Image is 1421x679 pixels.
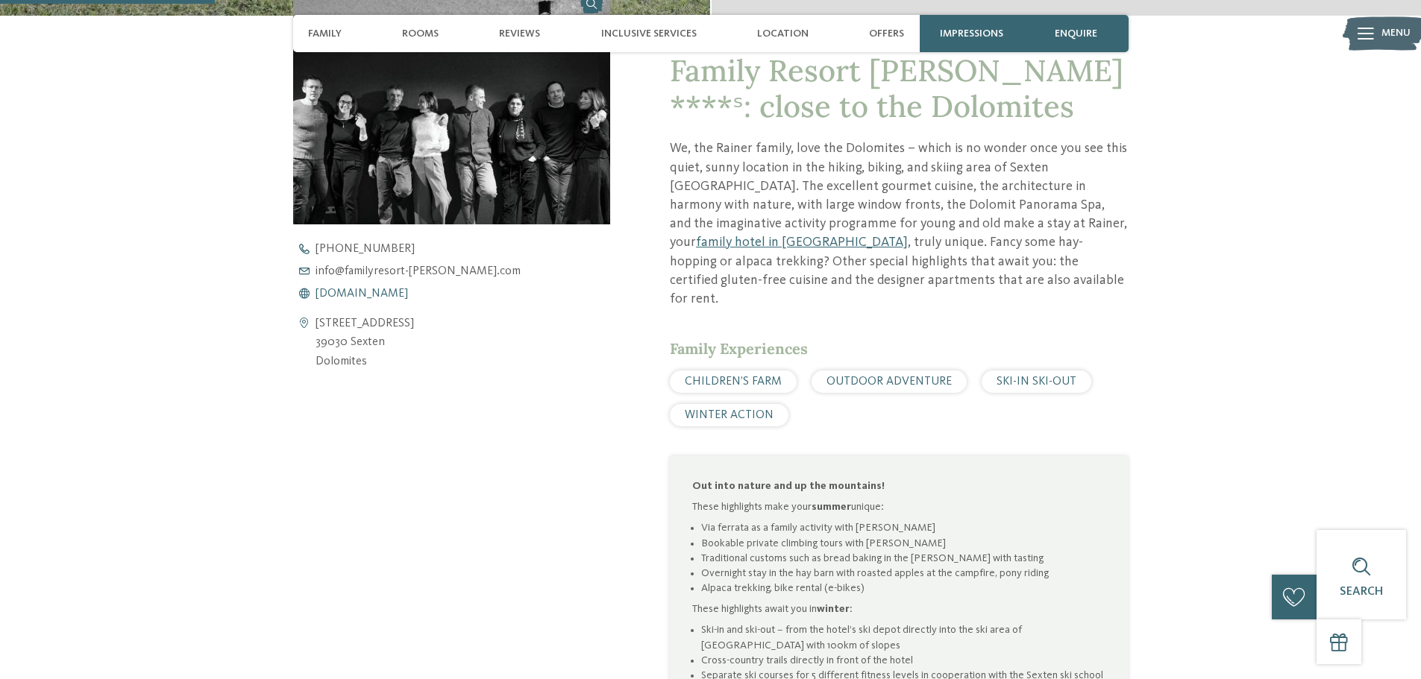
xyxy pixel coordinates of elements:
span: Location [757,28,809,40]
li: Overnight stay in the hay barn with roasted apples at the campfire, pony riding [701,566,1105,581]
span: Reviews [499,28,540,40]
span: Impressions [940,28,1003,40]
span: Rooms [402,28,439,40]
span: Family [308,28,342,40]
li: Via ferrata as a family activity with [PERSON_NAME] [701,520,1105,535]
a: [DOMAIN_NAME] [293,288,636,300]
span: Family Resort [PERSON_NAME] ****ˢ: close to the Dolomites [670,51,1123,125]
span: Offers [869,28,904,40]
a: [PHONE_NUMBER] [293,243,636,255]
span: enquire [1055,28,1097,40]
p: These highlights await you in : [692,601,1105,616]
span: CHILDREN’S FARM [685,376,782,388]
span: OUTDOOR ADVENTURE [826,376,952,388]
span: WINTER ACTION [685,409,774,421]
strong: winter [817,604,850,614]
a: info@familyresort-[PERSON_NAME].com [293,265,636,277]
strong: summer [812,502,851,512]
li: Alpaca trekking, bike rental (e-bikes) [701,581,1105,596]
address: [STREET_ADDRESS] 39030 Sexten Dolomites [316,315,414,372]
span: Inclusive services [601,28,697,40]
span: [PHONE_NUMBER] [316,243,415,255]
span: SKI-IN SKI-OUT [997,376,1076,388]
strong: Out into nature and up the mountains! [692,481,885,491]
li: Bookable private climbing tours with [PERSON_NAME] [701,536,1105,551]
li: Ski-in and ski-out – from the hotel’s ski depot directly into the ski area of [GEOGRAPHIC_DATA] w... [701,622,1105,652]
a: family hotel in [GEOGRAPHIC_DATA] [696,236,908,249]
span: Family Experiences [670,339,808,358]
span: Search [1340,586,1383,598]
p: We, the Rainer family, love the Dolomites – which is no wonder once you see this quiet, sunny loc... [670,139,1128,309]
p: These highlights make your unique: [692,499,1105,514]
li: Traditional customs such as bread baking in the [PERSON_NAME] with tasting [701,551,1105,566]
span: [DOMAIN_NAME] [316,288,408,300]
span: info@ familyresort-[PERSON_NAME]. com [316,265,521,277]
li: Cross-country trails directly in front of the hotel [701,653,1105,668]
